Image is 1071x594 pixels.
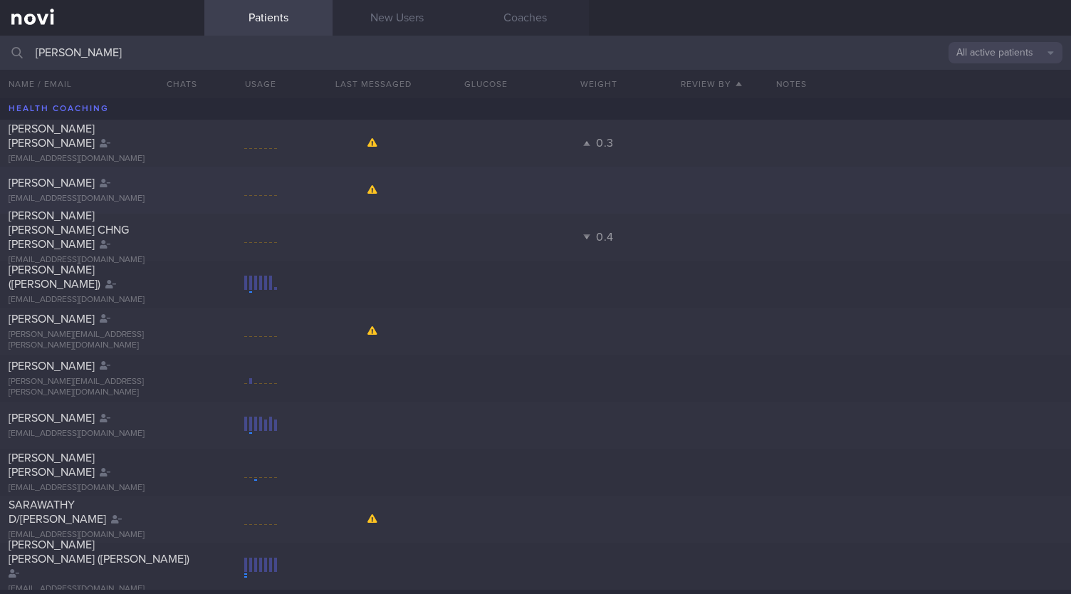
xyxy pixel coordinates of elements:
[596,231,614,243] span: 0.4
[9,377,196,398] div: [PERSON_NAME][EMAIL_ADDRESS][PERSON_NAME][DOMAIN_NAME]
[9,313,95,325] span: [PERSON_NAME]
[9,194,196,204] div: [EMAIL_ADDRESS][DOMAIN_NAME]
[9,177,95,189] span: [PERSON_NAME]
[9,452,95,478] span: [PERSON_NAME] [PERSON_NAME]
[9,154,196,165] div: [EMAIL_ADDRESS][DOMAIN_NAME]
[147,70,204,98] button: Chats
[9,429,196,439] div: [EMAIL_ADDRESS][DOMAIN_NAME]
[9,539,189,565] span: [PERSON_NAME] [PERSON_NAME] ([PERSON_NAME])
[596,137,614,149] span: 0.3
[9,330,196,351] div: [PERSON_NAME][EMAIL_ADDRESS][PERSON_NAME][DOMAIN_NAME]
[543,70,655,98] button: Weight
[9,412,95,424] span: [PERSON_NAME]
[9,360,95,372] span: [PERSON_NAME]
[9,123,95,149] span: [PERSON_NAME] [PERSON_NAME]
[9,264,100,290] span: [PERSON_NAME] ([PERSON_NAME])
[204,70,317,98] div: Usage
[317,70,429,98] button: Last Messaged
[768,70,1071,98] div: Notes
[655,70,768,98] button: Review By
[9,255,196,266] div: [EMAIL_ADDRESS][DOMAIN_NAME]
[949,42,1062,63] button: All active patients
[9,295,196,306] div: [EMAIL_ADDRESS][DOMAIN_NAME]
[9,210,129,250] span: [PERSON_NAME] [PERSON_NAME] CHNG [PERSON_NAME]
[429,70,542,98] button: Glucose
[9,483,196,494] div: [EMAIL_ADDRESS][DOMAIN_NAME]
[9,530,196,541] div: [EMAIL_ADDRESS][DOMAIN_NAME]
[9,499,106,525] span: SARAWATHY D/[PERSON_NAME]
